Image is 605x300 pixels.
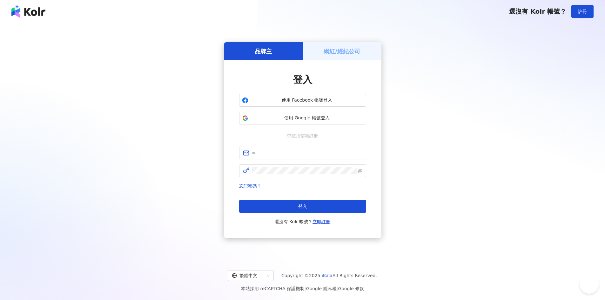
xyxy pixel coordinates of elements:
[283,132,323,139] span: 或使用信箱註冊
[232,270,264,281] div: 繁體中文
[580,275,599,294] iframe: Help Scout Beacon - Open
[293,74,312,85] span: 登入
[251,97,363,103] span: 使用 Facebook 帳號登入
[275,218,331,225] span: 還沒有 Kolr 帳號？
[324,47,360,55] h5: 網紅/經紀公司
[255,47,272,55] h5: 品牌主
[358,169,362,173] span: eye-invisible
[239,200,366,213] button: 登入
[298,204,307,209] span: 登入
[11,5,45,18] img: logo
[313,219,330,224] a: 立即註冊
[239,183,261,189] a: 忘記密碼？
[306,286,337,291] a: Google 隱私權
[578,9,587,14] span: 註冊
[571,5,594,18] button: 註冊
[509,8,566,15] span: 還沒有 Kolr 帳號？
[251,115,363,121] span: 使用 Google 帳號登入
[338,286,364,291] a: Google 條款
[239,94,366,107] button: 使用 Facebook 帳號登入
[305,286,306,291] span: |
[241,285,364,292] span: 本站採用 reCAPTCHA 保護機制
[337,286,338,291] span: |
[322,273,333,278] a: iKala
[239,112,366,124] button: 使用 Google 帳號登入
[281,272,377,279] span: Copyright © 2025 All Rights Reserved.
